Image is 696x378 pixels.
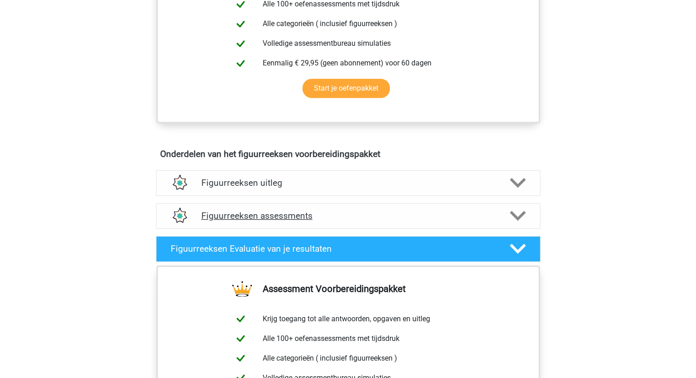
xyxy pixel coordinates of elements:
[171,243,495,254] h4: Figuurreeksen Evaluatie van je resultaten
[302,79,390,98] a: Start je oefenpakket
[201,211,495,221] h4: Figuurreeksen assessments
[160,149,536,159] h4: Onderdelen van het figuurreeksen voorbereidingspakket
[152,203,544,229] a: assessments Figuurreeksen assessments
[167,171,191,194] img: figuurreeksen uitleg
[152,236,544,262] a: Figuurreeksen Evaluatie van je resultaten
[167,204,191,227] img: figuurreeksen assessments
[152,170,544,196] a: uitleg Figuurreeksen uitleg
[201,178,495,188] h4: Figuurreeksen uitleg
